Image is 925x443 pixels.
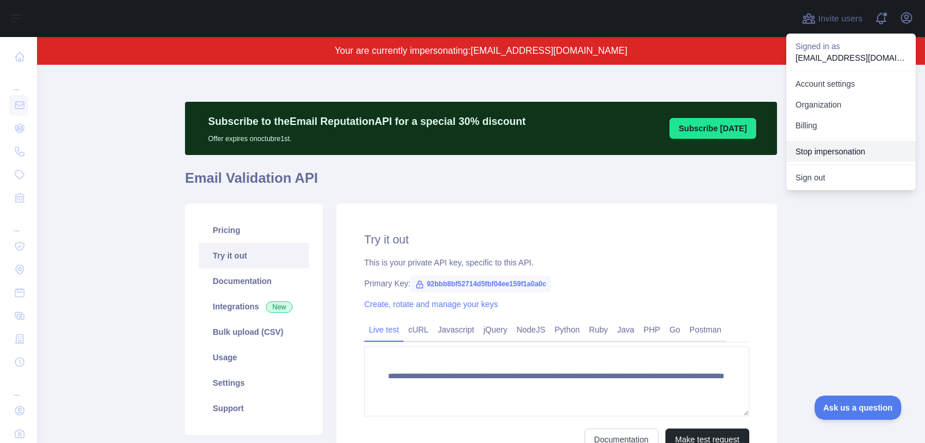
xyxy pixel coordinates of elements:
h2: Try it out [364,231,749,248]
div: ... [9,375,28,398]
span: [EMAIL_ADDRESS][DOMAIN_NAME] [471,46,627,56]
a: NodeJS [512,320,550,339]
span: Invite users [818,12,863,25]
a: Javascript [433,320,479,339]
p: Subscribe to the Email Reputation API for a special 30 % discount [208,113,526,130]
button: Invite users [800,9,865,28]
p: [EMAIL_ADDRESS][DOMAIN_NAME] [795,52,906,64]
div: This is your private API key, specific to this API. [364,257,749,268]
a: PHP [639,320,665,339]
a: jQuery [479,320,512,339]
button: Sign out [786,167,916,188]
button: Stop impersonation [786,141,916,162]
a: Integrations New [199,294,309,319]
span: 92bbb8bf52714d5fbf04ee159f1a0a0c [410,275,551,293]
a: Account settings [786,73,916,94]
a: Bulk upload (CSV) [199,319,309,345]
div: ... [9,69,28,93]
a: Java [613,320,639,339]
a: Go [665,320,685,339]
a: Postman [685,320,726,339]
a: Live test [364,320,404,339]
a: Organization [786,94,916,115]
p: Signed in as [795,40,906,52]
a: Usage [199,345,309,370]
h1: Email Validation API [185,169,777,197]
a: Documentation [199,268,309,294]
a: Pricing [199,217,309,243]
a: Python [550,320,584,339]
a: Try it out [199,243,309,268]
span: New [266,301,293,313]
button: Billing [786,115,916,136]
span: Your are currently impersonating: [335,46,471,56]
div: Primary Key: [364,278,749,289]
a: Support [199,396,309,421]
div: ... [9,211,28,234]
a: Ruby [584,320,613,339]
a: Settings [199,370,309,396]
a: Create, rotate and manage your keys [364,300,498,309]
iframe: Toggle Customer Support [815,396,902,420]
p: Offer expires on octubre 1st. [208,130,526,143]
a: cURL [404,320,433,339]
button: Subscribe [DATE] [669,118,756,139]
